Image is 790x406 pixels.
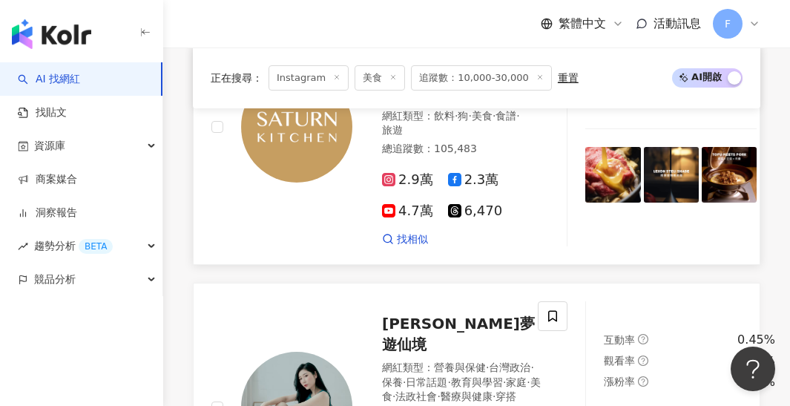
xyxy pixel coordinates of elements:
span: 趨勢分析 [34,229,113,263]
span: 教育與學習 [451,376,503,388]
span: [PERSON_NAME]夢遊仙境 [382,315,535,353]
span: · [516,110,519,122]
a: searchAI 找網紅 [18,72,80,87]
span: rise [18,241,28,252]
span: question-circle [638,356,648,366]
img: logo [12,19,91,49]
a: 商案媒合 [18,172,77,187]
span: 漲粉率 [604,376,635,387]
span: 法政社會 [395,390,437,402]
span: 旅遊 [382,124,403,136]
span: 食譜 [496,110,516,122]
div: 重置 [558,72,579,84]
span: · [530,361,533,373]
div: 總追蹤數 ： 105,483 [382,142,524,157]
span: 台灣政治 [489,361,530,373]
span: 繁體中文 [559,16,606,32]
span: 飲料 [434,110,455,122]
span: · [403,376,406,388]
span: 營養與保健 [434,361,486,373]
img: post-image [644,147,699,202]
a: 洞察報告 [18,206,77,220]
span: 保養 [382,376,403,388]
span: · [455,110,458,122]
div: 網紅類型 ： [382,361,542,405]
a: 找相似 [382,232,428,247]
span: · [493,390,496,402]
span: question-circle [638,376,648,387]
span: 日常話題 [406,376,447,388]
span: 2.9萬 [382,172,433,188]
span: 4.7萬 [382,203,433,219]
span: · [437,390,440,402]
span: 找相似 [397,232,428,247]
a: 找貼文 [18,105,67,120]
span: 家庭 [506,376,527,388]
span: 狗 [458,110,468,122]
iframe: Help Scout Beacon - Open [731,347,775,391]
img: KOL Avatar [241,71,352,183]
span: 穿搭 [496,390,516,402]
span: 正在搜尋 ： [211,72,263,84]
div: 0.45% [737,332,775,348]
span: question-circle [638,334,648,344]
span: 觀看率 [604,355,635,367]
span: Instagram [269,65,349,91]
span: · [527,376,530,388]
span: 互動率 [604,334,635,346]
span: 6,470 [448,203,503,219]
span: 2.3萬 [448,172,499,188]
span: 競品分析 [34,263,76,296]
span: 醫療與健康 [441,390,493,402]
div: 網紅類型 ： [382,109,524,138]
img: post-image [702,147,757,202]
span: F [725,16,731,32]
div: BETA [79,239,113,254]
span: 活動訊息 [654,16,701,30]
span: · [447,376,450,388]
span: 美食 [355,65,405,91]
span: · [493,110,496,122]
span: 資源庫 [34,129,65,163]
span: 追蹤數：10,000-30,000 [411,65,552,91]
span: · [468,110,471,122]
img: post-image [585,147,640,202]
span: · [486,361,489,373]
span: · [503,376,506,388]
span: 美食 [472,110,493,122]
span: · [392,390,395,402]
